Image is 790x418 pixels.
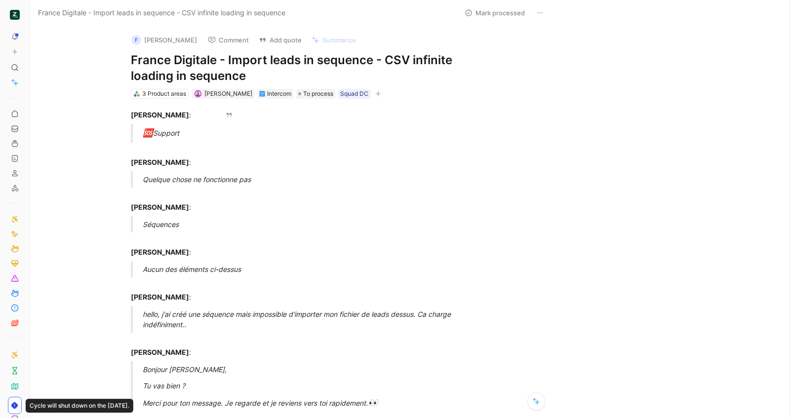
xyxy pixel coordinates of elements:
div: f [131,35,141,45]
div: Séquences [143,219,484,229]
div: Quelque chose ne fonctionne pas [143,174,484,185]
strong: [PERSON_NAME] [131,111,189,119]
strong: [PERSON_NAME] [131,348,189,356]
button: Mark processed [460,6,529,20]
strong: [PERSON_NAME] [131,158,189,166]
div: 3 Product areas [142,89,186,99]
div: : [131,147,473,167]
span: France Digitale - Import leads in sequence - CSV infinite loading in sequence [38,7,285,19]
strong: [PERSON_NAME] [131,203,189,211]
span: [PERSON_NAME] [204,90,252,97]
div: Tu vas bien ? [143,380,484,391]
img: avatar [196,91,201,97]
h1: France Digitale - Import leads in sequence - CSV infinite loading in sequence [131,52,473,84]
div: : [131,281,473,302]
div: : [131,110,473,120]
div: : [131,191,473,212]
div: : [131,337,473,357]
div: Squad DC [340,89,368,99]
strong: [PERSON_NAME] [131,248,189,256]
div: : [131,236,473,257]
div: Support [143,127,484,140]
strong: [PERSON_NAME] [131,293,189,301]
div: hello, j'ai créé une séquence mais impossible d'importer mon fichier de leads dessus. Ca charge i... [143,309,484,330]
span: 🆘 [143,128,153,138]
button: Add quote [254,33,306,47]
div: Cycle will shut down on the [DATE]. [26,399,133,413]
button: Comment [203,33,253,47]
div: Aucun des éléments ci-dessus [143,264,484,274]
span: 👀 [368,398,378,408]
div: Merci pour ton message. Je regarde et je reviens vers toi rapidement. [143,397,484,410]
button: Summarize [307,33,360,47]
div: Intercom [267,89,291,99]
span: To process [303,89,333,99]
img: ZELIQ [10,10,20,20]
button: ZELIQ [8,8,22,22]
div: To process [296,89,335,99]
span: Summarize [322,36,356,44]
button: f[PERSON_NAME] [127,33,201,47]
div: Bonjour [PERSON_NAME], [143,364,484,375]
